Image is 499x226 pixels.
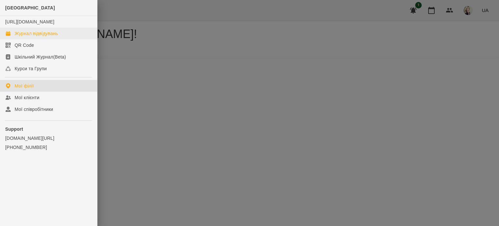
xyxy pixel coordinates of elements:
[5,135,92,141] a: [DOMAIN_NAME][URL]
[15,83,34,89] div: Мої філії
[15,106,53,113] div: Мої співробітники
[15,30,58,37] div: Журнал відвідувань
[5,5,55,10] span: [GEOGRAPHIC_DATA]
[15,94,39,101] div: Мої клієнти
[5,126,92,132] p: Support
[15,42,34,48] div: QR Code
[5,144,92,151] a: [PHONE_NUMBER]
[15,65,47,72] div: Курси та Групи
[5,19,54,24] a: [URL][DOMAIN_NAME]
[15,54,66,60] div: Шкільний Журнал(Beta)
